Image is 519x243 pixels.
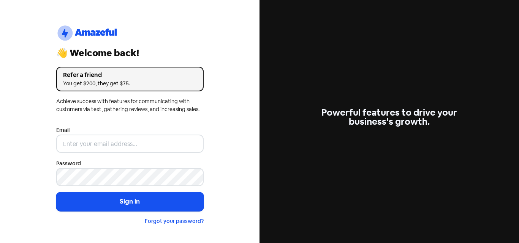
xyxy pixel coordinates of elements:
[63,80,197,88] div: You get $200, they get $75.
[56,160,81,168] label: Password
[56,49,204,58] div: 👋 Welcome back!
[316,108,463,126] div: Powerful features to drive your business's growth.
[56,192,204,211] button: Sign in
[145,218,204,224] a: Forgot your password?
[63,71,197,80] div: Refer a friend
[56,97,204,113] div: Achieve success with features for communicating with customers via text, gathering reviews, and i...
[56,126,70,134] label: Email
[56,135,204,153] input: Enter your email address...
